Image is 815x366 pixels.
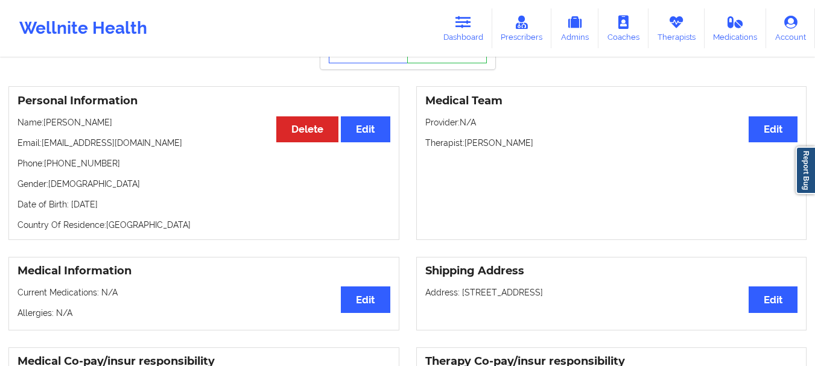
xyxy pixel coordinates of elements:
[749,116,798,142] button: Edit
[796,147,815,194] a: Report Bug
[17,137,390,149] p: Email: [EMAIL_ADDRESS][DOMAIN_NAME]
[17,286,390,298] p: Current Medications: N/A
[425,137,798,149] p: Therapist: [PERSON_NAME]
[17,307,390,319] p: Allergies: N/A
[17,178,390,190] p: Gender: [DEMOGRAPHIC_DATA]
[17,157,390,169] p: Phone: [PHONE_NUMBER]
[551,8,598,48] a: Admins
[341,286,390,312] button: Edit
[341,116,390,142] button: Edit
[425,94,798,108] h3: Medical Team
[425,116,798,128] p: Provider: N/A
[598,8,649,48] a: Coaches
[17,116,390,128] p: Name: [PERSON_NAME]
[705,8,767,48] a: Medications
[766,8,815,48] a: Account
[649,8,705,48] a: Therapists
[17,264,390,278] h3: Medical Information
[17,198,390,210] p: Date of Birth: [DATE]
[492,8,552,48] a: Prescribers
[749,286,798,312] button: Edit
[425,286,798,298] p: Address: [STREET_ADDRESS]
[425,264,798,278] h3: Shipping Address
[17,94,390,108] h3: Personal Information
[434,8,492,48] a: Dashboard
[276,116,338,142] button: Delete
[17,219,390,231] p: Country Of Residence: [GEOGRAPHIC_DATA]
